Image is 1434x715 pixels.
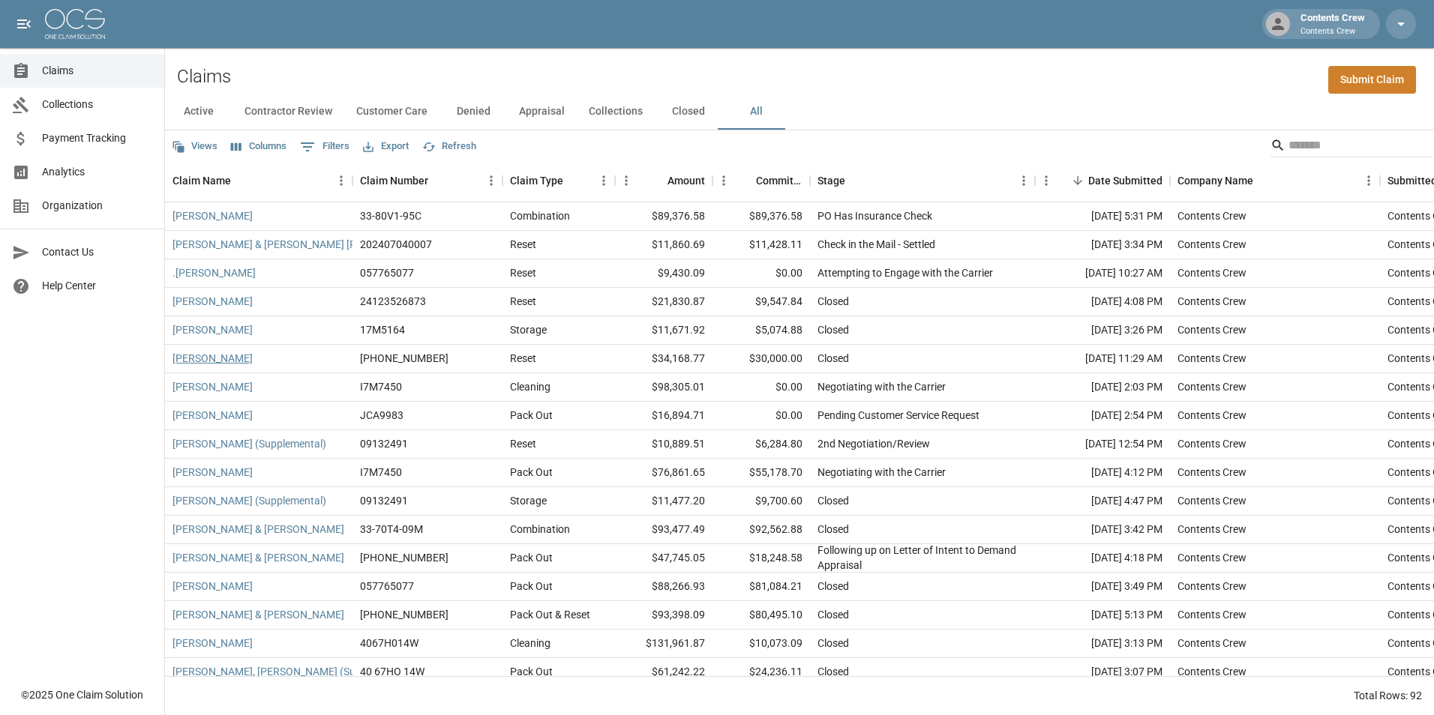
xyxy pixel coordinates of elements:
div: $34,168.77 [615,345,712,373]
div: Contents Crew [1177,351,1246,366]
div: Negotiating with the Carrier [817,379,946,394]
div: Claim Type [510,160,563,202]
div: Contents Crew [1177,522,1246,537]
div: Contents Crew [1177,322,1246,337]
div: [DATE] 4:12 PM [1035,459,1170,487]
div: $93,398.09 [615,601,712,630]
div: $80,495.10 [712,601,810,630]
button: Menu [480,169,502,192]
a: [PERSON_NAME] [172,208,253,223]
div: $88,266.93 [615,573,712,601]
button: Sort [428,170,449,191]
span: Contact Us [42,244,152,260]
div: Date Submitted [1035,160,1170,202]
div: [DATE] 4:08 PM [1035,288,1170,316]
div: Closed [817,664,849,679]
div: Contents Crew [1177,579,1246,594]
div: Committed Amount [712,160,810,202]
div: 057765077 [360,579,414,594]
div: Claim Name [165,160,352,202]
a: [PERSON_NAME] [172,465,253,480]
div: I7M7450 [360,379,402,394]
button: Sort [563,170,584,191]
div: Closed [817,351,849,366]
h2: Claims [177,66,231,88]
div: Negotiating with the Carrier [817,465,946,480]
div: $92,562.88 [712,516,810,544]
button: Contractor Review [232,94,344,130]
div: Reset [510,351,536,366]
div: Pack Out [510,550,553,565]
div: Contents Crew [1177,208,1246,223]
div: 09132491 [360,493,408,508]
div: Attempting to Engage with the Carrier [817,265,993,280]
div: [DATE] 3:49 PM [1035,573,1170,601]
div: Company Name [1170,160,1380,202]
div: Pack Out & Reset [510,607,590,622]
div: Date Submitted [1088,160,1162,202]
a: [PERSON_NAME] [172,636,253,651]
button: Menu [1035,169,1057,192]
p: Contents Crew [1300,25,1365,38]
div: Closed [817,294,849,309]
div: [DATE] 3:26 PM [1035,316,1170,345]
div: 40 67HO 14W [360,664,424,679]
a: [PERSON_NAME] [172,408,253,423]
div: 2nd Negotiation/Review [817,436,930,451]
div: 01-007-910980 [360,607,448,622]
div: $10,889.51 [615,430,712,459]
div: Contents Crew [1177,436,1246,451]
div: 300-0020415-2024 [360,550,448,565]
div: Contents Crew [1177,265,1246,280]
button: Menu [1012,169,1035,192]
a: Submit Claim [1328,66,1416,94]
button: Sort [845,170,866,191]
div: 33-80V1-95C [360,208,421,223]
div: Following up on Letter of Intent to Demand Appraisal [817,543,1027,573]
div: [DATE] 5:31 PM [1035,202,1170,231]
div: $10,073.09 [712,630,810,658]
div: Contents Crew [1177,664,1246,679]
div: Contents Crew [1177,237,1246,252]
button: Menu [1357,169,1380,192]
div: $131,961.87 [615,630,712,658]
a: [PERSON_NAME] (Supplemental) [172,436,326,451]
div: $0.00 [712,373,810,402]
div: 057765077 [360,265,414,280]
div: [DATE] 2:03 PM [1035,373,1170,402]
div: $11,428.11 [712,231,810,259]
div: Claim Name [172,160,231,202]
div: Stage [810,160,1035,202]
a: [PERSON_NAME] & [PERSON_NAME] [172,550,344,565]
div: Reset [510,237,536,252]
div: Committed Amount [756,160,802,202]
div: Contents Crew [1177,607,1246,622]
button: Menu [712,169,735,192]
div: [DATE] 11:29 AM [1035,345,1170,373]
div: Combination [510,208,570,223]
div: [DATE] 3:34 PM [1035,231,1170,259]
button: Menu [592,169,615,192]
a: [PERSON_NAME] & [PERSON_NAME] [172,522,344,537]
div: $9,430.09 [615,259,712,288]
div: $47,745.05 [615,544,712,573]
button: Menu [330,169,352,192]
div: Combination [510,522,570,537]
div: Contents Crew [1294,10,1371,37]
div: Cleaning [510,379,550,394]
div: 09132491 [360,436,408,451]
div: Contents Crew [1177,379,1246,394]
div: Pack Out [510,408,553,423]
span: Help Center [42,278,152,294]
div: 17M5164 [360,322,405,337]
div: Reset [510,436,536,451]
button: Appraisal [507,94,577,130]
button: Closed [655,94,722,130]
div: $61,242.22 [615,658,712,687]
div: Contents Crew [1177,636,1246,651]
div: $89,376.58 [615,202,712,231]
button: Views [168,135,221,158]
div: $93,477.49 [615,516,712,544]
button: Refresh [418,135,480,158]
span: Collections [42,97,152,112]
